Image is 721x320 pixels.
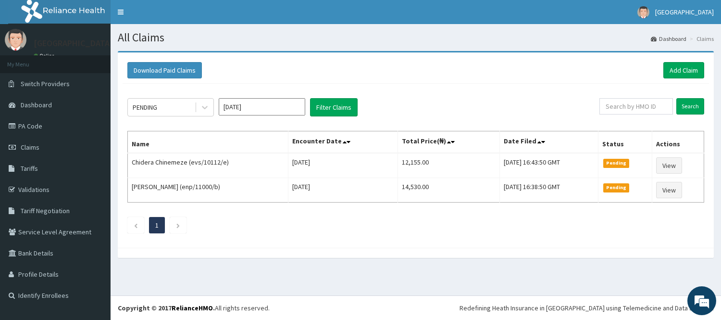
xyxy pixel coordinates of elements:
th: Total Price(₦) [398,131,500,154]
li: Claims [687,35,714,43]
span: Claims [21,143,39,152]
span: Switch Providers [21,79,70,88]
th: Date Filed [500,131,598,154]
button: Filter Claims [310,98,358,116]
a: Next page [176,221,180,230]
td: [PERSON_NAME] (enp/11000/b) [128,178,288,203]
p: [GEOGRAPHIC_DATA] [34,39,113,48]
td: [DATE] 16:43:50 GMT [500,153,598,178]
th: Actions [652,131,704,154]
img: User Image [5,29,26,51]
input: Select Month and Year [219,98,305,115]
a: View [656,182,682,198]
td: 14,530.00 [398,178,500,203]
input: Search by HMO ID [599,98,673,115]
a: Page 1 is your current page [155,221,159,230]
a: Previous page [134,221,138,230]
span: Pending [603,159,630,167]
a: Online [34,52,57,59]
td: [DATE] 16:38:50 GMT [500,178,598,203]
button: Download Paid Claims [127,62,202,78]
span: [GEOGRAPHIC_DATA] [655,8,714,16]
h1: All Claims [118,31,714,44]
a: View [656,157,682,174]
input: Search [676,98,704,115]
td: 12,155.00 [398,153,500,178]
th: Name [128,131,288,154]
td: [DATE] [288,178,398,203]
img: User Image [637,6,649,18]
footer: All rights reserved. [111,295,721,320]
td: [DATE] [288,153,398,178]
span: Dashboard [21,101,52,109]
span: Pending [603,183,630,192]
div: Redefining Heath Insurance in [GEOGRAPHIC_DATA] using Telemedicine and Data Science! [460,303,714,313]
td: Chidera Chinemeze (evs/10112/e) [128,153,288,178]
a: Add Claim [663,62,704,78]
span: Tariff Negotiation [21,206,70,215]
div: PENDING [133,102,157,112]
th: Encounter Date [288,131,398,154]
a: RelianceHMO [172,304,213,312]
th: Status [598,131,652,154]
a: Dashboard [651,35,686,43]
span: Tariffs [21,164,38,173]
strong: Copyright © 2017 . [118,304,215,312]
